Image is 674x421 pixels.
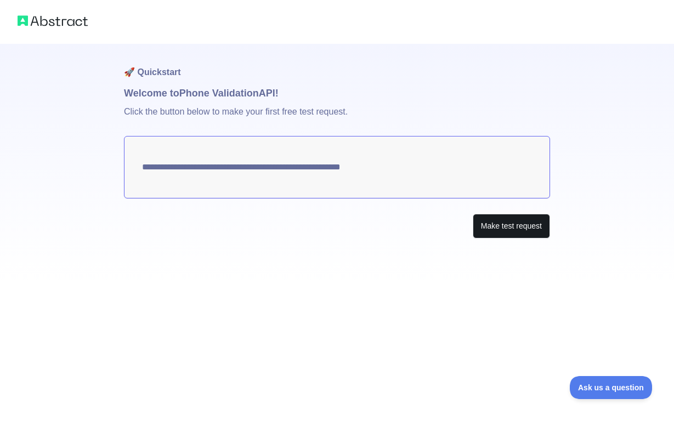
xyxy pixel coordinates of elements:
[124,44,550,86] h1: 🚀 Quickstart
[18,13,88,29] img: Abstract logo
[124,86,550,101] h1: Welcome to Phone Validation API!
[124,101,550,136] p: Click the button below to make your first free test request.
[570,376,652,399] iframe: Toggle Customer Support
[473,214,550,238] button: Make test request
